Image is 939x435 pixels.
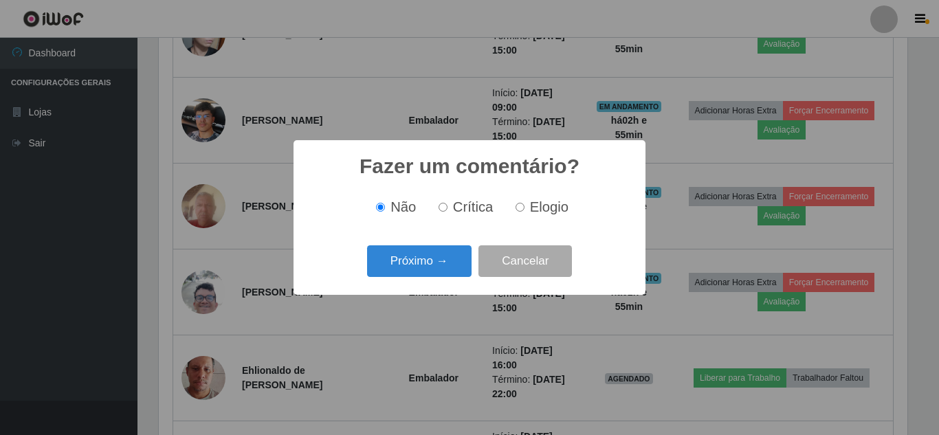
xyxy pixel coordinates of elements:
span: Crítica [453,199,494,214]
h2: Fazer um comentário? [360,154,579,179]
span: Não [390,199,416,214]
input: Não [376,203,385,212]
span: Elogio [530,199,568,214]
input: Elogio [516,203,524,212]
button: Cancelar [478,245,572,278]
input: Crítica [439,203,448,212]
button: Próximo → [367,245,472,278]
